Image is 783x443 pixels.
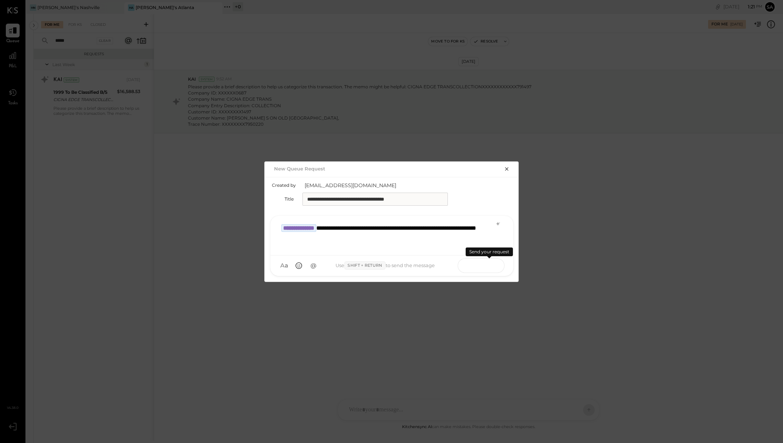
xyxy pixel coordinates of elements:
[307,259,320,272] button: @
[305,182,450,189] span: [EMAIL_ADDRESS][DOMAIN_NAME]
[320,261,450,270] div: Use to send the message
[310,262,317,269] span: @
[272,182,296,188] label: Created by
[274,166,325,172] h2: New Queue Request
[344,261,385,270] span: Shift + Return
[466,247,513,256] div: Send your request
[458,256,476,275] span: SEND
[278,259,291,272] button: Aa
[272,196,294,202] label: Title
[285,262,288,269] span: a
